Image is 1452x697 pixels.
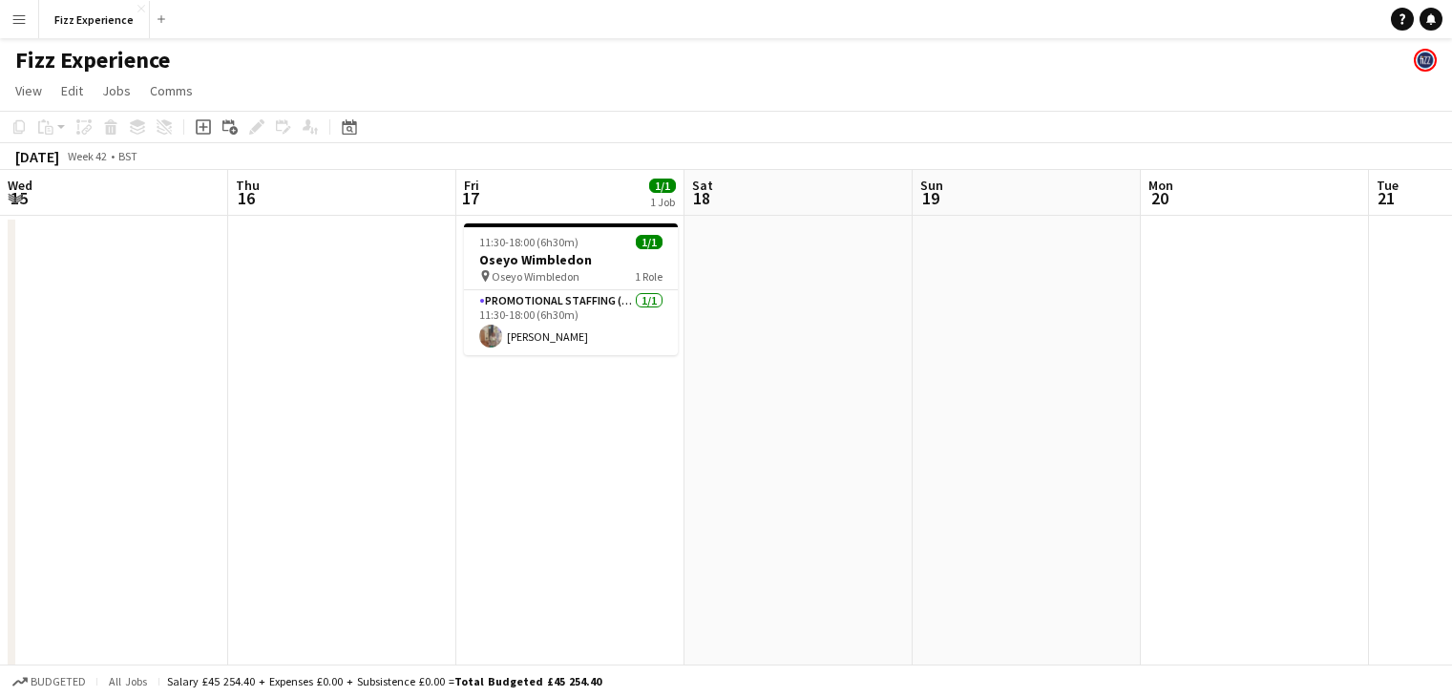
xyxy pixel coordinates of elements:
app-user-avatar: Fizz Admin [1414,49,1437,72]
div: Salary £45 254.40 + Expenses £0.00 + Subsistence £0.00 = [167,674,601,688]
span: 1/1 [649,179,676,193]
a: Comms [142,78,200,103]
span: Mon [1148,177,1173,194]
span: Edit [61,82,83,99]
span: 19 [917,187,943,209]
span: Sat [692,177,713,194]
div: [DATE] [15,147,59,166]
span: Thu [236,177,260,194]
span: Comms [150,82,193,99]
span: 21 [1374,187,1399,209]
a: Jobs [95,78,138,103]
app-card-role: Promotional Staffing (Brand Ambassadors)1/111:30-18:00 (6h30m)[PERSON_NAME] [464,290,678,355]
span: Week 42 [63,149,111,163]
span: 18 [689,187,713,209]
a: Edit [53,78,91,103]
span: Total Budgeted £45 254.40 [454,674,601,688]
span: Tue [1377,177,1399,194]
h1: Fizz Experience [15,46,170,74]
span: 1 Role [635,269,663,284]
span: 15 [5,187,32,209]
span: Sun [920,177,943,194]
span: 11:30-18:00 (6h30m) [479,235,579,249]
span: 17 [461,187,479,209]
span: View [15,82,42,99]
span: Wed [8,177,32,194]
button: Fizz Experience [39,1,150,38]
span: Fri [464,177,479,194]
a: View [8,78,50,103]
div: 1 Job [650,195,675,209]
button: Budgeted [10,671,89,692]
span: Oseyo Wimbledon [492,269,579,284]
span: Jobs [102,82,131,99]
span: All jobs [105,674,151,688]
span: 20 [1146,187,1173,209]
span: Budgeted [31,675,86,688]
span: 1/1 [636,235,663,249]
app-job-card: 11:30-18:00 (6h30m)1/1Oseyo Wimbledon Oseyo Wimbledon1 RolePromotional Staffing (Brand Ambassador... [464,223,678,355]
span: 16 [233,187,260,209]
div: BST [118,149,137,163]
h3: Oseyo Wimbledon [464,251,678,268]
